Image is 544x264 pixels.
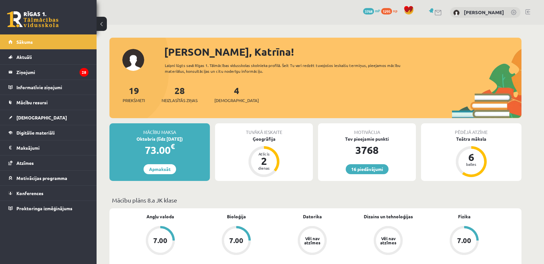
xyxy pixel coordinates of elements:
[8,186,89,201] a: Konferences
[350,226,426,256] a: Vēl nav atzīmes
[381,8,392,14] span: 1295
[254,156,274,166] div: 2
[123,85,145,104] a: 19Priekšmeti
[214,85,259,104] a: 4[DEMOGRAPHIC_DATA]
[8,201,89,216] a: Proktoringa izmēģinājums
[162,97,198,104] span: Neizlasītās ziņas
[421,136,521,178] a: Teātra māksla 6 balles
[16,39,33,45] span: Sākums
[453,10,460,16] img: Katrīna Ullas
[16,115,67,120] span: [DEMOGRAPHIC_DATA]
[16,160,34,166] span: Atzīmes
[363,8,374,14] span: 3768
[215,123,313,136] div: Tuvākā ieskaite
[144,164,176,174] a: Apmaksāt
[16,190,43,196] span: Konferences
[16,175,67,181] span: Motivācijas programma
[215,136,313,142] div: Ģeogrāfija
[318,136,416,142] div: Tev pieejamie punkti
[318,123,416,136] div: Motivācija
[214,97,259,104] span: [DEMOGRAPHIC_DATA]
[274,226,350,256] a: Vēl nav atzīmes
[109,136,210,142] div: Oktobris (līdz [DATE])
[16,80,89,95] legend: Informatīvie ziņojumi
[109,142,210,158] div: 73.00
[8,34,89,49] a: Sākums
[8,110,89,125] a: [DEMOGRAPHIC_DATA]
[303,236,321,245] div: Vēl nav atzīmes
[457,237,471,244] div: 7.00
[16,99,48,105] span: Mācību resursi
[8,140,89,155] a: Maksājumi
[198,226,274,256] a: 7.00
[364,213,413,220] a: Dizains un tehnoloģijas
[109,123,210,136] div: Mācību maksa
[16,65,89,80] legend: Ziņojumi
[421,123,521,136] div: Pēdējā atzīme
[8,95,89,110] a: Mācību resursi
[421,136,521,142] div: Teātra māksla
[8,50,89,64] a: Aktuāli
[426,226,502,256] a: 7.00
[8,65,89,80] a: Ziņojumi28
[227,213,246,220] a: Bioloģija
[162,85,198,104] a: 28Neizlasītās ziņas
[16,205,72,211] span: Proktoringa izmēģinājums
[122,226,198,256] a: 7.00
[153,237,167,244] div: 7.00
[16,140,89,155] legend: Maksājumi
[254,152,274,156] div: Atlicis
[229,237,243,244] div: 7.00
[363,8,380,13] a: 3768 mP
[8,80,89,95] a: Informatīvie ziņojumi
[458,213,471,220] a: Fizika
[8,171,89,185] a: Motivācijas programma
[16,54,32,60] span: Aktuāli
[112,196,519,204] p: Mācību plāns 8.a JK klase
[464,9,504,15] a: [PERSON_NAME]
[254,166,274,170] div: dienas
[318,142,416,158] div: 3768
[462,162,481,166] div: balles
[171,142,175,151] span: €
[7,11,59,27] a: Rīgas 1. Tālmācības vidusskola
[346,164,389,174] a: 16 piedāvājumi
[80,68,89,77] i: 28
[165,62,412,74] div: Laipni lūgts savā Rīgas 1. Tālmācības vidusskolas skolnieka profilā. Šeit Tu vari redzēt tuvojošo...
[379,236,397,245] div: Vēl nav atzīmes
[8,125,89,140] a: Digitālie materiāli
[8,156,89,170] a: Atzīmes
[393,8,397,13] span: xp
[164,44,521,60] div: [PERSON_NAME], Katrīna!
[303,213,322,220] a: Datorika
[123,97,145,104] span: Priekšmeti
[215,136,313,178] a: Ģeogrāfija Atlicis 2 dienas
[16,130,55,136] span: Digitālie materiāli
[375,8,380,13] span: mP
[146,213,174,220] a: Angļu valoda
[381,8,400,13] a: 1295 xp
[462,152,481,162] div: 6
